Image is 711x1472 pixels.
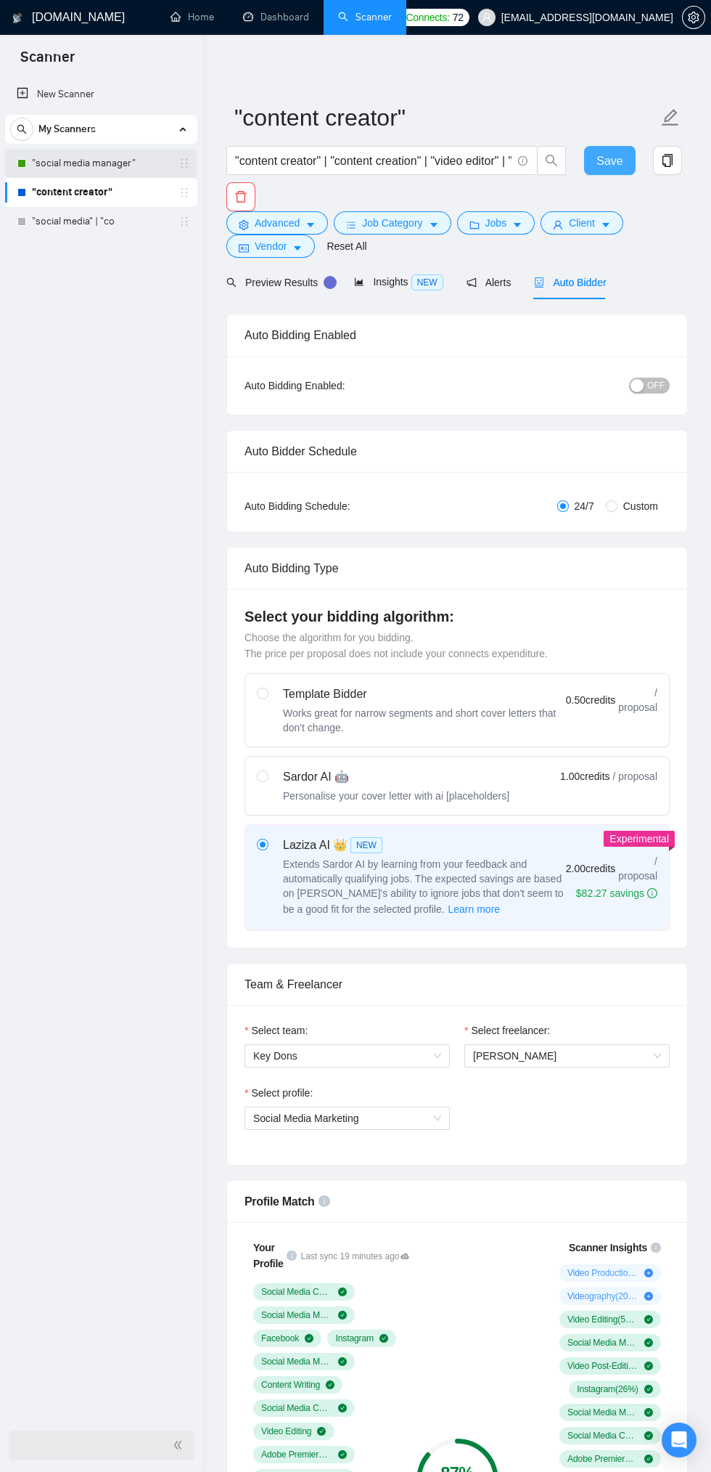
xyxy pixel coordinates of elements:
[283,706,566,735] div: Works great for narrow segments and short cover letters that don't change.
[335,1333,374,1344] span: Instagram
[541,211,623,235] button: userClientcaret-down
[429,219,439,230] span: caret-down
[244,431,670,472] div: Auto Bidder Schedule
[283,789,509,803] div: Personalise your cover letter with ai [placeholders]
[11,124,33,134] span: search
[464,1022,550,1038] label: Select freelancer:
[567,1290,638,1302] span: Videography ( 20 %)
[244,606,670,627] h4: Select your bidding algorithm:
[261,1356,332,1367] span: Social Media Marketing
[644,1338,653,1347] span: check-circle
[326,238,366,254] a: Reset All
[651,1243,661,1253] span: info-circle
[253,1045,441,1067] span: Key Dons
[32,178,170,207] a: "content creator"
[553,219,563,230] span: user
[354,277,364,287] span: area-chart
[283,686,566,703] div: Template Bidder
[662,1423,696,1457] div: Open Intercom Messenger
[601,219,611,230] span: caret-down
[379,1334,388,1343] span: check-circle
[338,1311,347,1319] span: check-circle
[362,215,422,231] span: Job Category
[244,378,386,394] div: Auto Bidding Enabled:
[485,215,507,231] span: Jobs
[354,276,443,288] span: Insights
[577,1383,638,1395] span: Instagram ( 26 %)
[644,1269,653,1277] span: plus-circle
[255,238,287,254] span: Vendor
[467,277,477,288] span: notification
[683,12,704,23] span: setting
[251,1085,313,1101] span: Select profile:
[567,1407,638,1418] span: Social Media Management ( 25 %)
[567,1430,638,1441] span: Social Media Content Creation ( 23 %)
[283,837,566,854] div: Laziza AI
[12,7,22,30] img: logo
[253,1242,283,1269] span: Your Profile
[682,12,705,23] a: setting
[235,152,511,170] input: Search Freelance Jobs...
[226,182,255,211] button: delete
[32,149,170,178] a: "social media manager"
[567,1314,638,1325] span: Video Editing ( 53 %)
[287,1251,297,1261] span: info-circle
[538,154,565,167] span: search
[283,858,564,915] span: Extends Sardor AI by learning from your feedback and automatically qualifying jobs. The expected ...
[609,833,669,845] span: Experimental
[261,1286,332,1298] span: Social Media Content Creation
[226,277,237,288] span: search
[338,1288,347,1296] span: check-circle
[346,219,356,230] span: bars
[534,277,544,288] span: robot
[244,1022,308,1038] label: Select team:
[9,46,86,77] span: Scanner
[447,900,501,918] button: Laziza AI NEWExtends Sardor AI by learning from your feedback and automatically qualifying jobs. ...
[618,854,657,883] span: / proposal
[338,1404,347,1412] span: check-circle
[569,215,595,231] span: Client
[613,769,657,784] span: / proposal
[244,314,670,356] div: Auto Bidding Enabled
[569,498,600,514] span: 24/7
[338,1450,347,1459] span: check-circle
[596,152,622,170] span: Save
[32,207,170,236] a: "social media" | "co
[617,498,664,514] span: Custom
[457,211,535,235] button: folderJobscaret-down
[560,768,609,784] span: 1.00 credits
[448,901,500,917] span: Learn more
[261,1402,332,1414] span: Social Media Content
[261,1379,320,1391] span: Content Writing
[38,115,96,144] span: My Scanners
[647,378,665,394] span: OFF
[305,219,316,230] span: caret-down
[261,1333,299,1344] span: Facebook
[654,154,681,167] span: copy
[243,11,309,23] a: dashboardDashboard
[512,219,522,230] span: caret-down
[338,11,392,23] a: searchScanner
[350,837,382,853] span: NEW
[5,80,197,109] li: New Scanner
[226,235,315,258] button: idcardVendorcaret-down
[584,146,636,175] button: Save
[644,1292,653,1301] span: plus-circle
[518,156,527,166] span: info-circle
[534,277,606,288] span: Auto Bidder
[261,1309,332,1321] span: Social Media Management
[644,1455,653,1463] span: check-circle
[253,1113,359,1124] span: Social Media Marketing
[453,9,464,25] span: 72
[317,1427,326,1436] span: check-circle
[644,1362,653,1370] span: check-circle
[178,158,190,169] span: holder
[244,548,670,589] div: Auto Bidding Type
[324,276,337,289] div: Tooltip anchor
[644,1385,653,1394] span: check-circle
[292,243,303,253] span: caret-down
[566,861,615,877] span: 2.00 credits
[234,99,658,136] input: Scanner name...
[170,11,214,23] a: homeHome
[473,1050,556,1062] span: [PERSON_NAME]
